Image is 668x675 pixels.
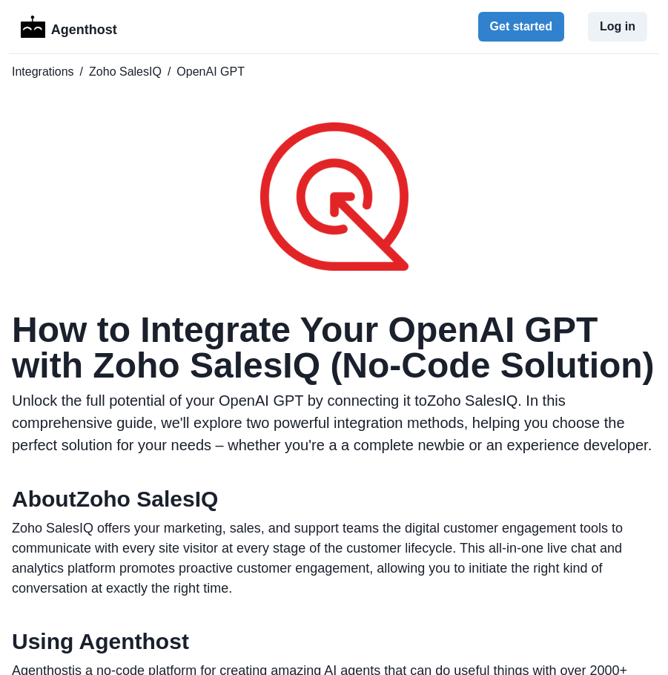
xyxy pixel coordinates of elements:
[478,12,564,42] button: Get started
[80,63,83,81] span: /
[12,486,656,513] h2: About Zoho SalesIQ
[21,16,45,38] img: Logo
[168,63,171,81] span: /
[12,628,656,655] h2: Using Agenthost
[12,63,656,81] nav: breadcrumb
[51,14,117,40] p: Agenthost
[21,14,117,40] a: LogoAgenthost
[12,518,656,599] p: Zoho SalesIQ offers your marketing, sales, and support teams the digital customer engagement tool...
[89,63,162,81] a: Zoho SalesIQ
[12,389,656,456] p: Unlock the full potential of your OpenAI GPT by connecting it to Zoho SalesIQ . In this comprehen...
[12,63,74,81] a: Integrations
[260,122,409,271] img: Zoho SalesIQ logo for OpenAI GPT integration
[176,63,245,81] span: OpenAI GPT
[588,12,647,42] button: Log in
[12,312,656,383] h1: How to Integrate Your OpenAI GPT with Zoho SalesIQ (No-Code Solution)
